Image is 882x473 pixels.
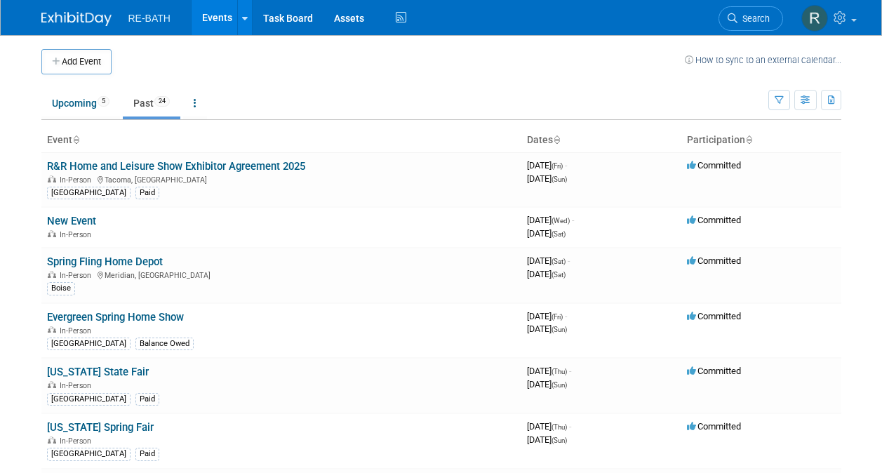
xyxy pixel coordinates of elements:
[47,393,131,406] div: [GEOGRAPHIC_DATA]
[47,173,516,185] div: Tacoma, [GEOGRAPHIC_DATA]
[687,421,741,432] span: Committed
[60,326,95,335] span: In-Person
[552,175,567,183] span: (Sun)
[60,381,95,390] span: In-Person
[521,128,681,152] th: Dates
[47,255,163,268] a: Spring Fling Home Depot
[527,215,574,225] span: [DATE]
[41,90,120,116] a: Upcoming5
[41,49,112,74] button: Add Event
[527,324,567,334] span: [DATE]
[72,134,79,145] a: Sort by Event Name
[552,423,567,431] span: (Thu)
[527,379,567,389] span: [DATE]
[552,230,566,238] span: (Sat)
[154,96,170,107] span: 24
[687,215,741,225] span: Committed
[681,128,841,152] th: Participation
[565,311,567,321] span: -
[527,366,571,376] span: [DATE]
[527,255,570,266] span: [DATE]
[47,160,305,173] a: R&R Home and Leisure Show Exhibitor Agreement 2025
[48,175,56,182] img: In-Person Event
[47,421,154,434] a: [US_STATE] Spring Fair
[572,215,574,225] span: -
[60,175,95,185] span: In-Person
[552,162,563,170] span: (Fri)
[687,366,741,376] span: Committed
[123,90,180,116] a: Past24
[60,271,95,280] span: In-Person
[719,6,783,31] a: Search
[565,160,567,171] span: -
[48,230,56,237] img: In-Person Event
[527,269,566,279] span: [DATE]
[569,366,571,376] span: -
[48,381,56,388] img: In-Person Event
[48,326,56,333] img: In-Person Event
[687,160,741,171] span: Committed
[47,366,149,378] a: [US_STATE] State Fair
[552,368,567,375] span: (Thu)
[553,134,560,145] a: Sort by Start Date
[47,311,184,324] a: Evergreen Spring Home Show
[745,134,752,145] a: Sort by Participation Type
[135,393,159,406] div: Paid
[135,338,194,350] div: Balance Owed
[737,13,770,24] span: Search
[552,326,567,333] span: (Sun)
[552,381,567,389] span: (Sun)
[48,437,56,444] img: In-Person Event
[527,434,567,445] span: [DATE]
[135,448,159,460] div: Paid
[801,5,828,32] img: Re-Bath Northwest
[552,313,563,321] span: (Fri)
[48,271,56,278] img: In-Person Event
[527,160,567,171] span: [DATE]
[47,187,131,199] div: [GEOGRAPHIC_DATA]
[552,437,567,444] span: (Sun)
[569,421,571,432] span: -
[687,311,741,321] span: Committed
[60,230,95,239] span: In-Person
[552,258,566,265] span: (Sat)
[47,215,96,227] a: New Event
[527,311,567,321] span: [DATE]
[98,96,109,107] span: 5
[527,228,566,239] span: [DATE]
[685,55,841,65] a: How to sync to an external calendar...
[552,217,570,225] span: (Wed)
[47,338,131,350] div: [GEOGRAPHIC_DATA]
[527,421,571,432] span: [DATE]
[135,187,159,199] div: Paid
[41,128,521,152] th: Event
[41,12,112,26] img: ExhibitDay
[568,255,570,266] span: -
[60,437,95,446] span: In-Person
[128,13,171,24] span: RE-BATH
[47,448,131,460] div: [GEOGRAPHIC_DATA]
[552,271,566,279] span: (Sat)
[47,269,516,280] div: Meridian, [GEOGRAPHIC_DATA]
[527,173,567,184] span: [DATE]
[687,255,741,266] span: Committed
[47,282,75,295] div: Boise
